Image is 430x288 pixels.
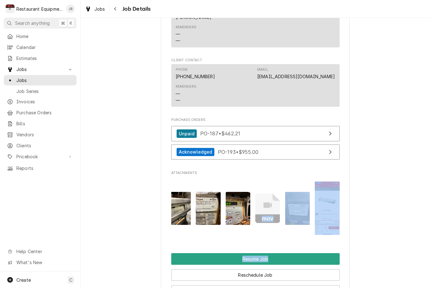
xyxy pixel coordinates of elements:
span: Calendar [16,44,73,51]
div: Attachments [171,171,340,240]
img: Okv2pMcSRjS3SxF94N3w [315,182,340,235]
span: Job Details [121,5,151,13]
span: Jobs [94,6,105,12]
a: Clients [4,140,76,151]
span: Jobs [16,77,73,84]
a: Job Series [4,86,76,96]
a: Go to What's New [4,257,76,268]
span: Home [16,33,73,40]
a: [PHONE_NUMBER] [176,74,215,79]
span: Help Center [16,248,73,255]
span: Search anything [15,20,50,26]
div: Reminders [176,84,196,89]
div: JB [66,4,75,13]
a: Go to Pricebook [4,151,76,162]
span: Attachments [171,177,340,240]
span: Client Contact [171,58,340,63]
span: Reports [16,165,73,171]
div: Contact [171,4,340,47]
a: Purchase Orders [4,107,76,118]
div: Reminders [176,84,196,103]
button: Reschedule Job [171,269,340,281]
div: Restaurant Equipment Diagnostics [16,6,63,12]
span: ⌘ [61,20,65,26]
button: Search anything⌘K [4,18,76,29]
span: Pricebook [16,153,64,160]
a: View Purchase Order [171,126,340,141]
div: Email [257,67,268,72]
div: R [6,4,14,13]
a: [EMAIL_ADDRESS][DOMAIN_NAME] [257,74,335,79]
span: Attachments [171,171,340,176]
div: Phone [176,67,188,72]
div: Unpaid [177,129,197,138]
div: — [176,37,180,44]
div: Reminders [176,25,196,44]
span: Create [16,277,31,283]
a: Jobs [82,4,108,14]
a: Estimates [4,53,76,63]
span: Purchase Orders [171,117,340,122]
div: — [176,97,180,104]
a: View Purchase Order [171,144,340,160]
span: What's New [16,259,73,266]
span: Purchase Orders [16,109,73,116]
div: Reminders [176,25,196,30]
div: Purchase Orders [171,117,340,163]
a: Reports [4,163,76,173]
div: Restaurant Equipment Diagnostics's Avatar [6,4,14,13]
span: Job Series [16,88,73,95]
img: p5LkA4WRQGWOs6VOuS6C [166,192,191,225]
a: Go to Help Center [4,246,76,257]
a: Go to Jobs [4,64,76,74]
span: K [70,20,72,26]
div: Phone [176,67,215,80]
div: Button Group Row [171,265,340,281]
img: WJo7ECDRzS4o5NovQ18K [285,192,310,225]
span: Vendors [16,131,73,138]
div: Contact [171,64,340,107]
a: Calendar [4,42,76,52]
div: Acknowledged [177,148,215,156]
a: Bills [4,118,76,129]
div: Email [257,67,335,80]
div: — [176,31,180,37]
span: Invoices [16,98,73,105]
span: Bills [16,120,73,127]
a: Vendors [4,129,76,140]
button: mov [255,182,280,235]
div: Jaired Brunty's Avatar [66,4,75,13]
span: PO-193 • $955.00 [218,149,258,155]
a: Jobs [4,75,76,85]
span: Jobs [16,66,64,73]
div: Client Contact [171,58,340,110]
div: Location Contact List [171,4,340,50]
div: — [176,90,180,97]
a: Invoices [4,96,76,107]
a: Home [4,31,76,41]
div: Button Group Row [171,253,340,265]
span: C [69,277,72,283]
img: EmVaPrAiRoiW1jRopD04 [196,192,221,225]
span: Clients [16,142,73,149]
div: Client Contact List [171,64,340,110]
span: Estimates [16,55,73,62]
img: 9nWIfWE5QmuRXMWEOzuJ [226,192,251,225]
span: PO-187 • $462.21 [200,130,240,137]
button: Navigate back [110,4,121,14]
button: Resume Job [171,253,340,265]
